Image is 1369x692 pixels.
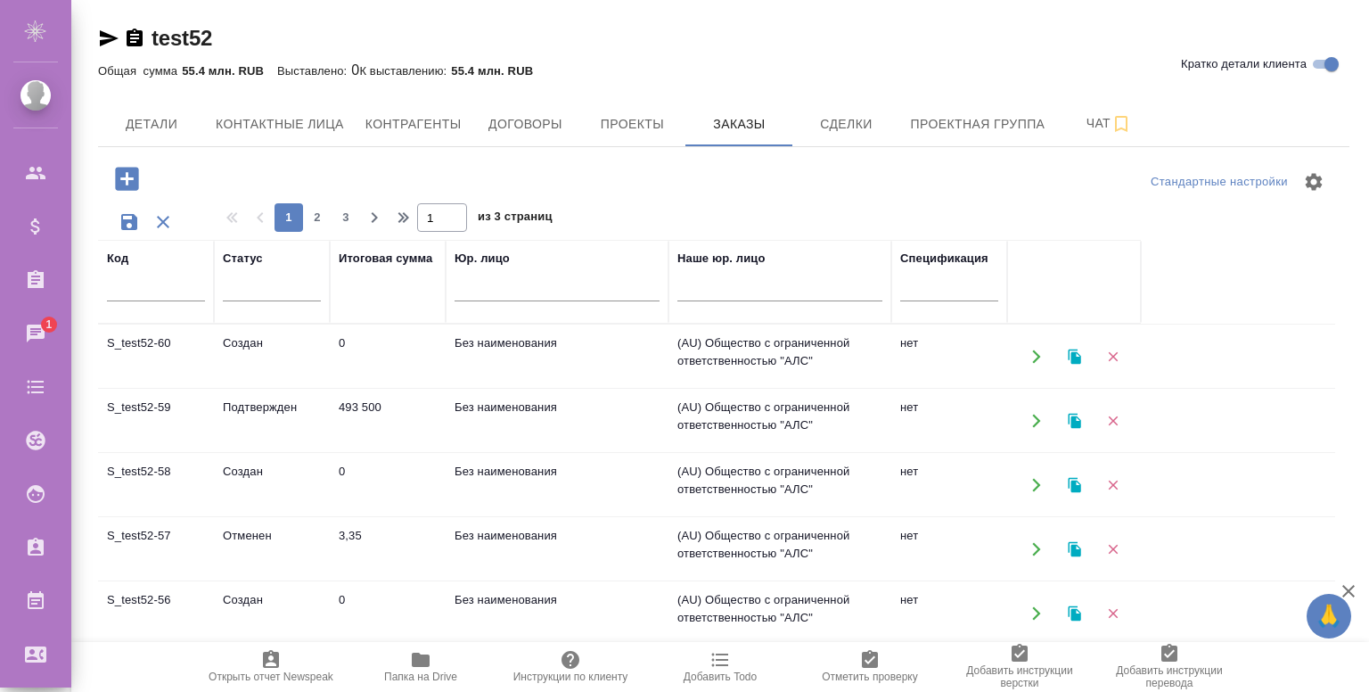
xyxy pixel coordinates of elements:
a: test52 [152,26,212,50]
td: Подтвержден [214,390,330,452]
button: 3 [332,203,360,232]
td: Без наименования [446,518,668,581]
td: S_test52-58 [98,454,214,516]
td: Без наименования [446,390,668,452]
td: Создан [214,454,330,516]
span: Отметить проверку [822,671,917,683]
span: Сделки [803,113,889,136]
button: Папка на Drive [346,642,496,692]
button: Открыть [1018,402,1054,439]
td: 493 500 [330,390,446,452]
td: (AU) Общество с ограниченной ответственностью "АЛС" [668,582,891,645]
span: Кратко детали клиента [1181,55,1307,73]
td: нет [891,518,1007,581]
div: Спецификация [900,250,988,268]
p: 55.4 млн. RUB [182,64,277,78]
button: Клонировать [1056,466,1093,503]
div: Статус [223,250,263,268]
td: нет [891,582,1007,645]
p: К выставлению: [359,64,451,78]
button: Открыть [1018,466,1054,503]
div: Код [107,250,128,268]
button: Добавить инструкции перевода [1094,642,1244,692]
span: Инструкции по клиенту [513,671,628,683]
td: Создан [214,325,330,388]
td: (AU) Общество с ограниченной ответственностью "АЛС" [668,325,891,388]
span: Добавить Todo [684,671,757,683]
button: 🙏 [1307,594,1351,638]
button: Клонировать [1056,402,1093,439]
button: Удалить [1094,531,1131,567]
td: 0 [330,582,446,645]
button: Открыть отчет Newspeak [196,642,346,692]
button: Клонировать [1056,338,1093,375]
button: Добавить Todo [645,642,795,692]
div: Наше юр. лицо [677,250,766,268]
svg: Подписаться [1111,113,1132,135]
td: нет [891,454,1007,516]
span: Добавить инструкции верстки [955,664,1084,689]
button: Открыть [1018,595,1054,631]
button: Сбросить фильтры [146,205,180,239]
button: Открыть [1018,531,1054,567]
td: 0 [330,325,446,388]
span: Настроить таблицу [1292,161,1335,203]
a: 1 [4,311,67,356]
span: Контактные лица [216,113,344,136]
button: Сохранить фильтры [112,205,146,239]
span: 🙏 [1314,597,1344,635]
button: Скопировать ссылку [124,28,145,49]
td: S_test52-56 [98,582,214,645]
button: Удалить [1094,595,1131,631]
button: Открыть [1018,338,1054,375]
td: Отменен [214,518,330,581]
span: Добавить инструкции перевода [1105,664,1234,689]
button: Клонировать [1056,595,1093,631]
button: Удалить [1094,338,1131,375]
td: 0 [330,454,446,516]
td: Без наименования [446,325,668,388]
div: split button [1146,169,1292,196]
td: (AU) Общество с ограниченной ответственностью "АЛС" [668,390,891,452]
td: 3,35 [330,518,446,581]
button: Инструкции по клиенту [496,642,645,692]
button: 2 [303,203,332,232]
span: Проекты [589,113,675,136]
div: Итоговая сумма [339,250,432,268]
span: Контрагенты [365,113,462,136]
td: Без наименования [446,454,668,516]
td: Без наименования [446,582,668,645]
button: Скопировать ссылку для ЯМессенджера [98,28,119,49]
button: Клонировать [1056,531,1093,567]
div: Юр. лицо [455,250,510,268]
span: Заказы [696,113,782,136]
span: Чат [1066,112,1152,135]
span: Детали [109,113,194,136]
span: 1 [35,316,62,334]
div: 0 [98,60,1349,81]
button: Удалить [1094,466,1131,503]
span: из 3 страниц [478,206,553,232]
span: Проектная группа [910,113,1045,136]
button: Добавить проект [102,161,152,197]
button: Отметить проверку [795,642,945,692]
td: (AU) Общество с ограниченной ответственностью "АЛС" [668,518,891,581]
td: S_test52-60 [98,325,214,388]
td: нет [891,325,1007,388]
button: Добавить инструкции верстки [945,642,1094,692]
td: Создан [214,582,330,645]
span: 3 [332,209,360,227]
td: (AU) Общество с ограниченной ответственностью "АЛС" [668,454,891,516]
span: Открыть отчет Newspeak [209,671,333,683]
p: Выставлено: [277,64,351,78]
td: нет [891,390,1007,452]
span: 2 [303,209,332,227]
span: Папка на Drive [384,671,457,683]
span: Договоры [482,113,568,136]
p: Общая сумма [98,64,182,78]
p: 55.4 млн. RUB [451,64,546,78]
button: Удалить [1094,402,1131,439]
td: S_test52-57 [98,518,214,581]
td: S_test52-59 [98,390,214,452]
